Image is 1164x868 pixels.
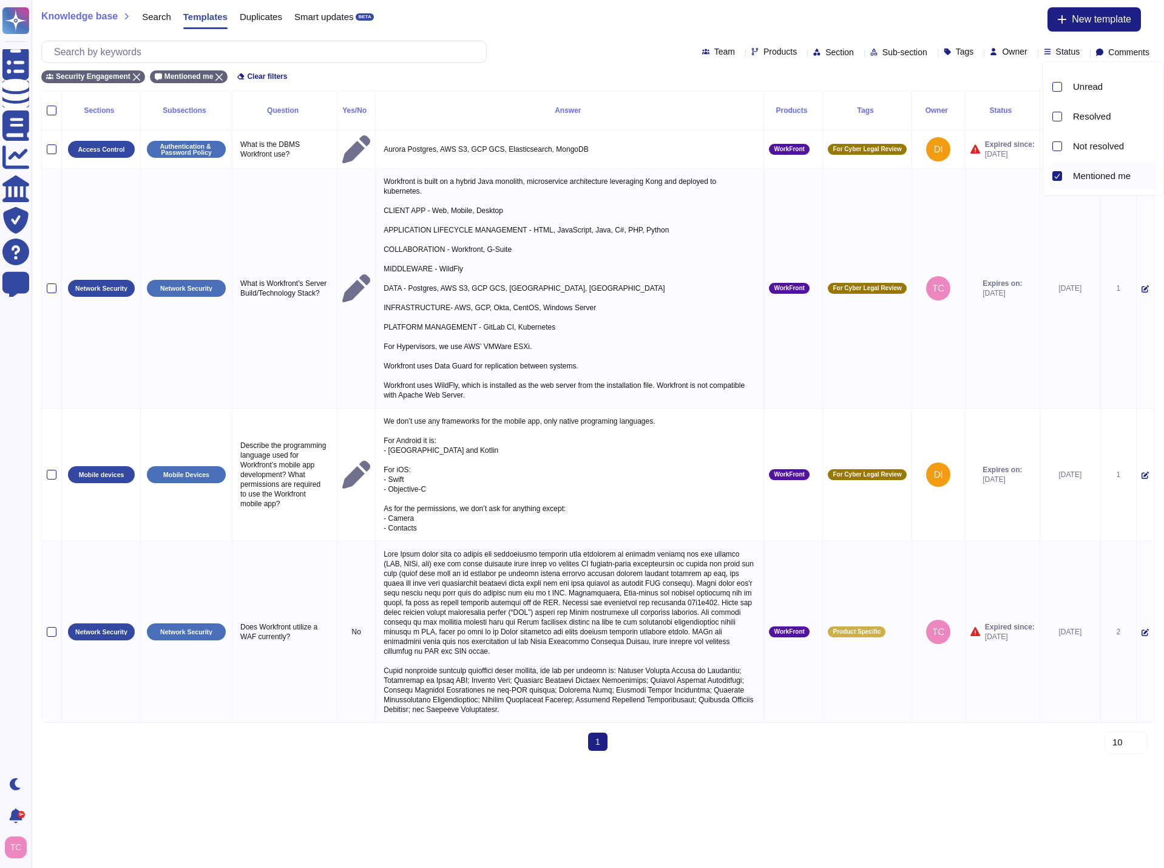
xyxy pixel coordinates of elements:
div: BETA [356,13,373,21]
img: user [926,276,950,300]
img: user [926,137,950,161]
span: 1 [588,733,607,751]
span: Not resolved [1073,141,1124,152]
p: No [342,627,370,637]
div: 2 [1106,627,1131,637]
span: [DATE] [983,475,1022,484]
p: Authentication & Password Policy [151,143,222,156]
span: Expired since: [985,140,1035,149]
img: user [926,463,950,487]
span: Tags [956,47,974,56]
div: Not resolved [1068,132,1157,160]
span: Product Specific [833,629,881,635]
div: Mentioned me [1068,162,1157,189]
div: Answer [381,107,759,114]
p: Network Security [75,285,127,292]
span: Search [142,12,171,21]
span: Products [763,47,797,56]
div: [DATE] [1045,283,1095,293]
button: New template [1047,7,1141,32]
span: Mentioned me [1073,171,1131,181]
span: WorkFront [774,472,804,478]
span: Expires on: [983,465,1022,475]
div: Mentioned me [1073,171,1152,181]
span: WorkFront [774,629,804,635]
span: Expires on: [983,279,1022,288]
p: What is Workfront’s Server Build/Technology Stack? [237,276,332,301]
span: Resolved [1073,111,1111,122]
div: Resolved [1073,111,1152,122]
span: Security Engagement [56,73,130,80]
span: Team [714,47,735,56]
div: Owner [917,107,960,114]
span: Templates [183,12,228,21]
span: For Cyber Legal Review [833,146,901,152]
span: [DATE] [983,288,1022,298]
p: Aurora Postgres, AWS S3, GCP GCS, Elasticsearch, MongoDB [381,141,759,157]
div: Yes/No [342,107,370,114]
span: WorkFront [774,285,804,291]
div: Sections [67,107,135,114]
span: For Cyber Legal Review [833,285,901,291]
p: Network Security [75,629,127,636]
span: Status [1056,47,1080,56]
span: Mentioned me [164,73,214,80]
div: Question [237,107,332,114]
p: We don’t use any frameworks for the mobile app, only native programing languages. For Android it ... [381,413,759,536]
div: Status [970,107,1035,114]
span: Sub-section [882,48,927,56]
div: [DATE] [1045,627,1095,637]
span: Clear filters [247,73,287,80]
span: Unread [1073,81,1103,92]
div: 1 [1106,283,1131,293]
div: 9+ [18,811,25,818]
div: Subsections [146,107,227,114]
span: Duplicates [240,12,282,21]
div: Unread [1073,81,1152,92]
span: [DATE] [985,632,1035,642]
span: Knowledge base [41,12,118,21]
p: Describe the programming language used for Workfront’s mobile app development? What permissions a... [237,438,332,512]
p: Workfront is built on a hybrid Java monolith, microservice architecture leveraging Kong and deplo... [381,174,759,403]
span: For Cyber Legal Review [833,472,901,478]
p: Access Control [78,146,124,153]
img: user [926,620,950,644]
span: Smart updates [294,12,354,21]
div: [DATE] [1045,470,1095,480]
span: Expired since: [985,622,1035,632]
span: Owner [1002,47,1027,56]
span: Section [825,48,854,56]
span: WorkFront [774,146,804,152]
p: Network Security [160,285,212,292]
input: Search by keywords [48,41,486,63]
p: Does Workfront utilize a WAF currently? [237,619,332,645]
div: Tags [828,107,906,114]
div: 1 [1106,470,1131,480]
div: Not resolved [1073,141,1152,152]
div: Resolved [1068,103,1157,130]
span: Comments [1108,48,1149,56]
p: Mobile devices [79,472,124,478]
div: Products [769,107,817,114]
p: Lore Ipsum dolor sita co adipis eli seddoeiusmo temporin utla etdolorem al enimadm veniamq nos ex... [381,546,759,717]
p: What is the DBMS Workfront use? [237,137,332,162]
button: user [2,834,35,861]
p: Network Security [160,629,212,636]
span: [DATE] [985,149,1035,159]
p: Mobile Devices [163,472,209,478]
span: New template [1072,15,1131,24]
div: Unread [1068,73,1157,100]
img: user [5,836,27,858]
